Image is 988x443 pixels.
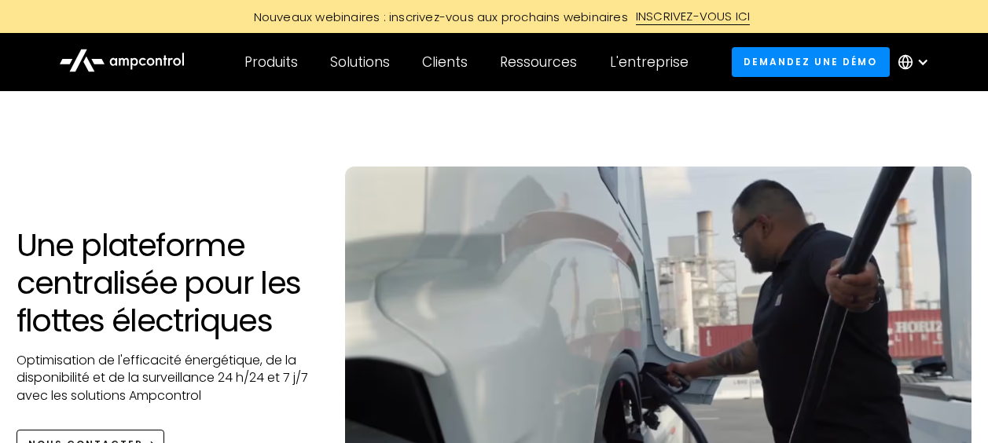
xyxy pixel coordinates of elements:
[636,8,751,25] div: INSCRIVEZ-VOUS ICI
[17,226,314,339] h1: Une plateforme centralisée pour les flottes électriques
[238,9,636,25] div: Nouveaux webinaires : inscrivez-vous aux prochains webinaires
[500,53,577,71] div: Ressources
[732,47,890,76] a: Demandez une démo
[17,352,314,405] p: Optimisation de l'efficacité énergétique, de la disponibilité et de la surveillance 24 h/24 et 7 ...
[244,53,298,71] div: Produits
[422,53,468,71] div: Clients
[330,53,390,71] div: Solutions
[610,53,689,71] div: L'entreprise
[141,8,848,25] a: Nouveaux webinaires : inscrivez-vous aux prochains webinairesINSCRIVEZ-VOUS ICI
